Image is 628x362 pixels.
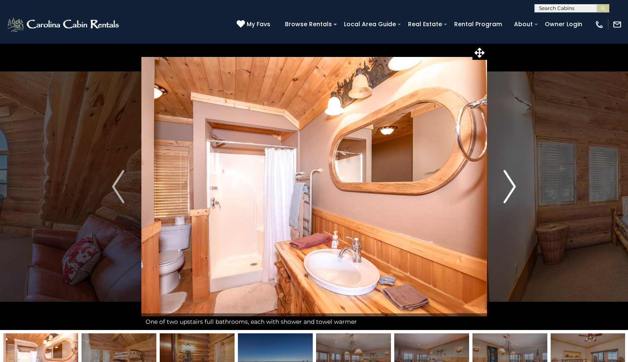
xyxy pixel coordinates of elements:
[6,16,121,33] img: White-1-2.png
[595,20,604,29] img: phone-regular-white.png
[112,170,124,203] img: arrow
[237,20,272,29] a: My Favs
[510,18,537,31] a: About
[541,18,586,31] a: Owner Login
[340,18,400,31] a: Local Area Guide
[281,18,336,31] a: Browse Rentals
[95,43,141,330] button: Previous
[504,170,516,203] img: arrow
[450,18,506,31] a: Rental Program
[404,18,446,31] a: Real Estate
[613,20,622,29] img: mail-regular-white.png
[487,43,533,330] button: Next
[247,20,270,29] span: My Favs
[141,313,487,330] div: One of two upstairs full bathrooms, each with shower and towel warmer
